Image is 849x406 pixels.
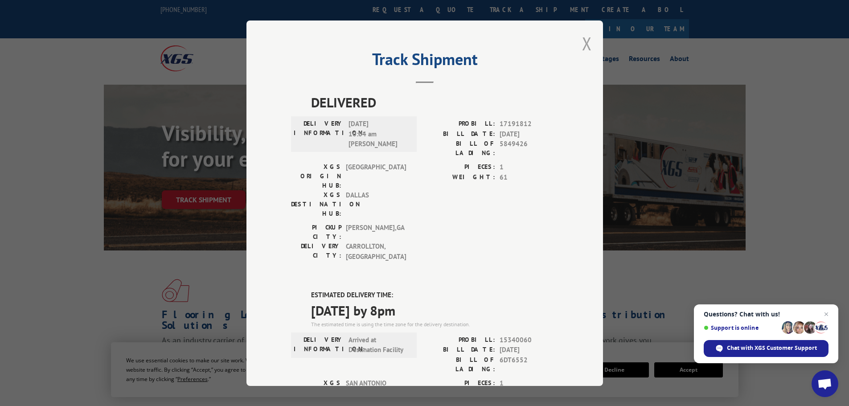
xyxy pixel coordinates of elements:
label: PIECES: [425,378,495,388]
span: 15340060 [500,335,558,345]
label: PIECES: [425,162,495,172]
span: Close chat [821,309,832,320]
span: Arrived at Destination Facility [349,335,409,355]
label: XGS ORIGIN HUB: [291,378,341,406]
span: [DATE] [500,345,558,355]
span: Chat with XGS Customer Support [727,344,817,352]
span: Support is online [704,324,779,331]
h2: Track Shipment [291,53,558,70]
span: 1 [500,162,558,172]
span: [DATE] 10:04 am [PERSON_NAME] [349,119,409,149]
span: [DATE] by 8pm [311,300,558,320]
span: [GEOGRAPHIC_DATA] [346,162,406,190]
span: [PERSON_NAME] , GA [346,223,406,242]
div: The estimated time is using the time zone for the delivery destination. [311,320,558,328]
label: PROBILL: [425,119,495,129]
label: WEIGHT: [425,172,495,182]
span: SAN ANTONIO [346,378,406,406]
span: DALLAS [346,190,406,218]
label: BILL OF LADING: [425,139,495,158]
label: BILL DATE: [425,129,495,139]
label: PICKUP CITY: [291,223,341,242]
span: DELIVERED [311,92,558,112]
span: [DATE] [500,129,558,139]
span: 17191812 [500,119,558,129]
label: BILL DATE: [425,345,495,355]
span: CARROLLTON , [GEOGRAPHIC_DATA] [346,242,406,262]
label: ESTIMATED DELIVERY TIME: [311,290,558,300]
label: DELIVERY INFORMATION: [294,119,344,149]
label: DELIVERY INFORMATION: [294,335,344,355]
div: Open chat [812,370,838,397]
span: 61 [500,172,558,182]
span: Questions? Chat with us! [704,311,828,318]
label: PROBILL: [425,335,495,345]
div: Chat with XGS Customer Support [704,340,828,357]
label: XGS DESTINATION HUB: [291,190,341,218]
label: DELIVERY CITY: [291,242,341,262]
span: 1 [500,378,558,388]
button: Close modal [582,32,592,55]
label: BILL OF LADING: [425,355,495,373]
label: XGS ORIGIN HUB: [291,162,341,190]
span: 6DT6552 [500,355,558,373]
span: 5849426 [500,139,558,158]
